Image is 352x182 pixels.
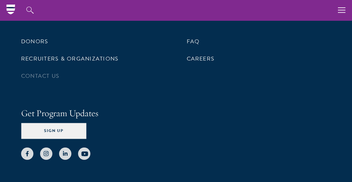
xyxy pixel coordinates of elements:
[21,123,86,139] button: Sign Up
[187,37,200,46] a: FAQ
[21,55,119,63] a: Recruiters & Organizations
[21,107,331,120] h4: Get Program Updates
[187,55,215,63] a: Careers
[21,72,59,80] a: Contact Us
[21,37,48,46] a: Donors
